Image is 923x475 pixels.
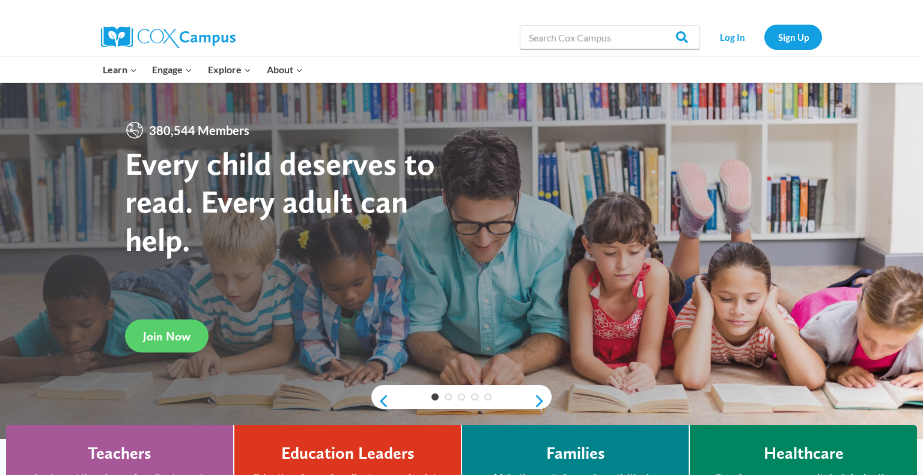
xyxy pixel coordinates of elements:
[546,443,605,464] h4: Families
[152,62,192,77] span: Engage
[484,393,492,401] a: 5
[706,25,822,49] nav: Secondary Navigation
[471,393,478,401] a: 4
[125,144,435,259] strong: Every child deserves to read. Every adult can help.
[143,329,190,343] span: Join Now
[706,25,758,49] a: Log In
[445,393,452,401] a: 2
[281,443,415,464] h4: Education Leaders
[431,393,439,401] a: 1
[144,121,254,140] span: 380,544 Members
[95,57,310,82] nav: Primary Navigation
[371,389,552,413] div: content slider buttons
[520,25,700,49] input: Search Cox Campus
[764,25,822,49] a: Sign Up
[534,394,552,408] a: next
[101,26,236,48] img: Cox Campus
[267,62,303,77] span: About
[208,62,251,77] span: Explore
[125,319,209,352] a: Join Now
[458,393,465,401] a: 3
[764,443,844,464] h4: Healthcare
[371,394,389,408] a: previous
[88,443,151,464] h4: Teachers
[103,62,137,77] span: Learn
